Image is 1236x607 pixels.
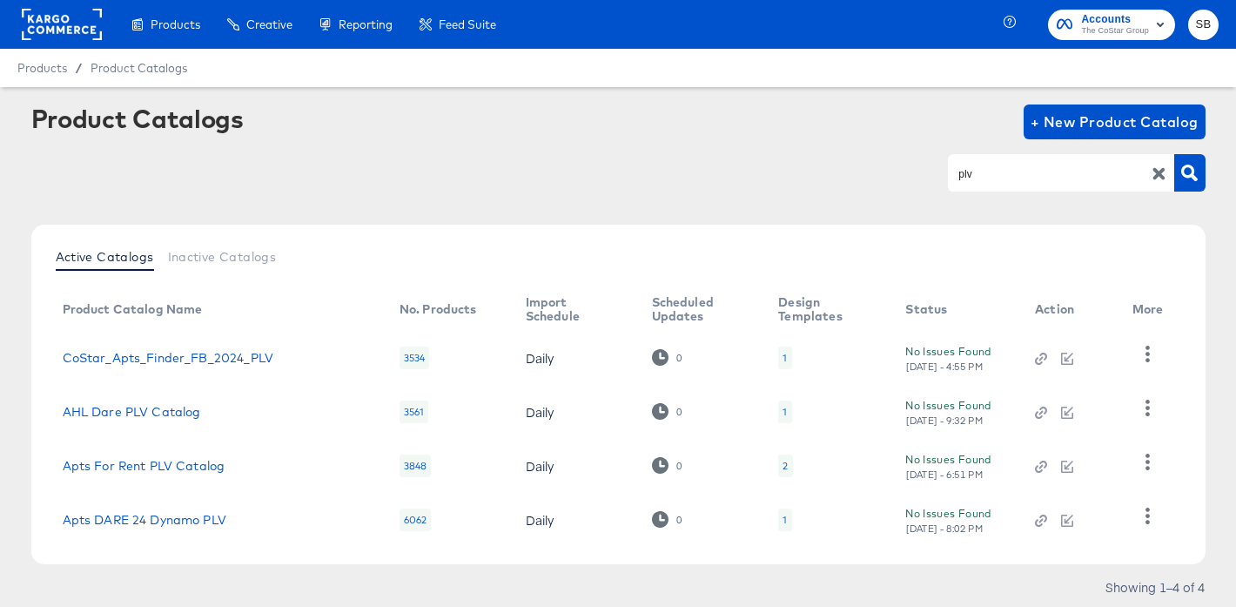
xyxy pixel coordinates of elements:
span: Active Catalogs [56,250,154,264]
span: Products [17,61,67,75]
span: Creative [246,17,292,31]
div: 0 [652,457,682,474]
div: 1 [783,513,787,527]
div: Scheduled Updates [652,295,744,323]
div: 0 [675,514,682,526]
div: 2 [778,455,792,477]
div: 1 [783,351,787,365]
span: The CoStar Group [1081,24,1149,38]
div: 1 [778,401,791,423]
span: Reporting [339,17,393,31]
td: Daily [512,439,638,493]
th: More [1118,289,1185,331]
th: Status [891,289,1021,331]
div: 0 [652,349,682,366]
input: Search Product Catalogs [955,164,1140,184]
button: + New Product Catalog [1024,105,1206,139]
button: AccountsThe CoStar Group [1048,10,1175,40]
div: 1 [783,405,787,419]
th: Action [1021,289,1118,331]
td: Daily [512,493,638,547]
span: + New Product Catalog [1031,110,1199,134]
div: Showing 1–4 of 4 [1105,581,1206,593]
div: 0 [675,406,682,418]
span: Accounts [1081,10,1149,29]
span: Products [151,17,200,31]
div: Import Schedule [526,295,617,323]
div: 1 [778,347,791,369]
td: Daily [512,385,638,439]
button: SB [1188,10,1219,40]
div: 3848 [400,455,432,477]
div: Product Catalog Name [63,302,203,316]
td: Daily [512,331,638,385]
div: 3561 [400,401,429,423]
a: Apts For Rent PLV Catalog [63,459,225,473]
div: 1 [778,509,791,531]
div: 0 [675,352,682,364]
a: AHL Dare PLV Catalog [63,405,201,419]
span: Feed Suite [439,17,496,31]
div: Product Catalogs [31,105,244,132]
a: Product Catalogs [91,61,187,75]
div: Design Templates [778,295,870,323]
a: CoStar_Apts_Finder_FB_2024_PLV [63,351,274,365]
div: 6062 [400,509,432,531]
div: 0 [652,403,682,420]
span: / [67,61,91,75]
span: SB [1195,15,1212,35]
div: 2 [783,459,788,473]
div: No. Products [400,302,477,316]
span: Inactive Catalogs [168,250,277,264]
div: 0 [652,511,682,528]
a: Apts DARE 24 Dynamo PLV [63,513,226,527]
div: 0 [675,460,682,472]
div: 3534 [400,347,430,369]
